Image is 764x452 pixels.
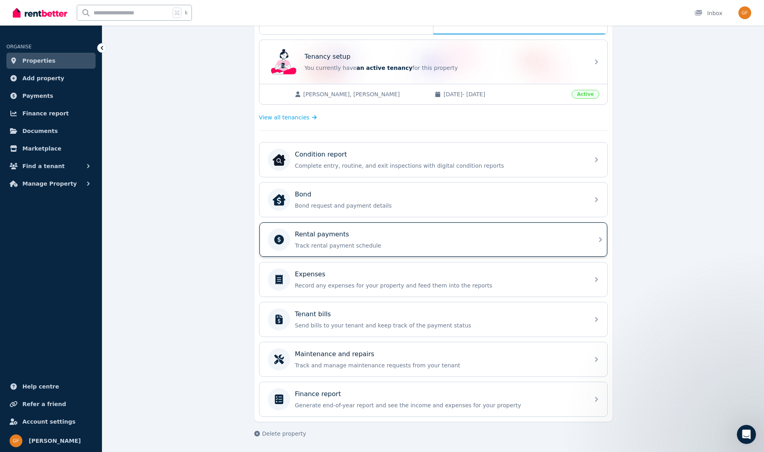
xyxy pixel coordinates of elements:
p: Hi Giora 👋 [16,57,144,70]
span: Documents [22,126,58,136]
a: Finance reportGenerate end-of-year report and see the income and expenses for your property [259,382,607,416]
span: Find a tenant [22,161,65,171]
span: [PERSON_NAME] [29,436,81,446]
div: Creating and Managing Your Ad [12,181,148,196]
a: Documents [6,123,96,139]
span: [DATE] - [DATE] [443,90,567,98]
div: Close [138,13,152,27]
p: Send bills to your tenant and keep track of the payment status [295,321,584,329]
a: Refer a friend [6,396,96,412]
a: View all tenancies [259,113,317,121]
a: Properties [6,53,96,69]
p: Rental payments [295,230,349,239]
img: RentBetter [13,7,67,19]
span: Help [127,269,140,275]
button: Find a tenant [6,158,96,174]
p: Expenses [295,270,325,279]
span: Manage Property [22,179,77,188]
p: Bond [295,190,311,199]
p: Finance report [295,389,341,399]
img: Giora Friede [738,6,751,19]
span: View all tenancies [259,113,309,121]
p: Bond request and payment details [295,202,584,210]
a: Condition reportCondition reportComplete entry, routine, and exit inspections with digital condit... [259,143,607,177]
span: ORGANISE [6,44,32,50]
a: Maintenance and repairsTrack and manage maintenance requests from your tenant [259,342,607,377]
span: an active tenancy [357,65,413,71]
iframe: Intercom live chat [737,425,756,444]
div: Send us a message [16,101,134,109]
span: Properties [22,56,56,65]
p: Record any expenses for your property and feed them into the reports [295,282,584,289]
span: Refer a friend [22,399,66,409]
span: Account settings [22,417,76,426]
div: We'll be back online in 30 minutes [16,109,134,118]
img: Tenancy setup [271,49,297,75]
p: How can we help? [16,70,144,84]
div: Rental Payments - How They Work [12,166,148,181]
span: k [185,10,188,16]
span: Active [572,90,599,99]
p: Generate end-of-year report and see the income and expenses for your property [295,401,584,409]
span: [PERSON_NAME], [PERSON_NAME] [303,90,427,98]
img: Profile image for Rochelle [109,13,125,29]
p: Tenant bills [295,309,331,319]
span: Help centre [22,382,59,391]
div: How much does it cost? [16,199,134,207]
span: Delete property [262,430,306,438]
a: BondBondBond request and payment details [259,182,607,217]
div: Inbox [694,9,722,17]
span: Payments [22,91,53,101]
a: Payments [6,88,96,104]
p: Complete entry, routine, and exit inspections with digital condition reports [295,162,584,170]
a: Finance report [6,105,96,121]
div: Send us a messageWe'll be back online in 30 minutes [8,94,152,125]
p: Condition report [295,150,347,159]
span: Search for help [16,136,65,145]
div: How much does it cost? [12,196,148,210]
div: Rental Payments - How They Work [16,169,134,178]
button: Delete property [254,430,306,438]
a: Rental paymentsTrack rental payment schedule [259,222,607,257]
span: Add property [22,73,64,83]
a: Account settings [6,414,96,430]
div: Lease Agreement [12,151,148,166]
button: Manage Property [6,176,96,192]
a: Tenancy setupTenancy setupYou currently havean active tenancyfor this property [259,40,607,84]
span: Messages [66,269,94,275]
span: Marketplace [22,144,61,153]
a: ExpensesRecord any expenses for your property and feed them into the reports [259,262,607,297]
img: logo [16,16,62,27]
button: Messages [53,249,106,281]
img: Profile image for Earl [78,13,94,29]
img: Giora Friede [10,434,22,447]
button: Search for help [12,132,148,148]
img: Bond [273,193,285,206]
span: Finance report [22,109,69,118]
p: Tenancy setup [305,52,351,61]
p: You currently have for this property [305,64,584,72]
a: Add property [6,70,96,86]
img: Condition report [273,153,285,166]
p: Track and manage maintenance requests from your tenant [295,361,584,369]
div: Lease Agreement [16,155,134,163]
span: Home [18,269,36,275]
button: Help [107,249,160,281]
a: Tenant billsSend bills to your tenant and keep track of the payment status [259,302,607,337]
a: Help centre [6,379,96,395]
a: Marketplace [6,141,96,157]
p: Track rental payment schedule [295,242,584,250]
p: Maintenance and repairs [295,349,375,359]
img: Profile image for Jeremy [94,13,110,29]
div: Creating and Managing Your Ad [16,184,134,192]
